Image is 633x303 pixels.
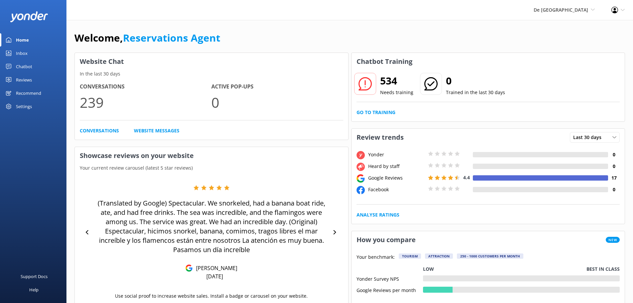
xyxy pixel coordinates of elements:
[380,73,413,89] h2: 534
[367,151,426,158] div: Yonder
[185,264,193,272] img: Google Reviews
[573,134,605,141] span: Last 30 days
[352,129,409,146] h3: Review trends
[357,287,423,293] div: Google Reviews per month
[16,86,41,100] div: Recommend
[352,231,421,248] h3: How you compare
[608,163,620,170] h4: 0
[80,127,119,134] a: Conversations
[16,60,32,73] div: Chatbot
[75,147,348,164] h3: Showcase reviews on your website
[115,292,308,300] p: Use social proof to increase website sales. Install a badge or carousel on your website.
[608,174,620,182] h4: 17
[357,275,423,281] div: Yonder Survey NPS
[586,265,620,273] p: Best in class
[16,47,28,60] div: Inbox
[534,7,588,13] span: De [GEOGRAPHIC_DATA]
[608,186,620,193] h4: 0
[211,82,343,91] h4: Active Pop-ups
[206,273,223,280] p: [DATE]
[123,31,220,45] a: Reservations Agent
[10,11,48,22] img: yonder-white-logo.png
[380,89,413,96] p: Needs training
[16,100,32,113] div: Settings
[357,253,395,261] p: Your benchmark:
[211,91,343,113] p: 0
[80,91,211,113] p: 239
[74,30,220,46] h1: Welcome,
[423,265,434,273] p: Low
[357,211,399,219] a: Analyse Ratings
[425,253,453,259] div: Attraction
[93,199,330,254] p: (Translated by Google) Spectacular. We snorkeled, had a banana boat ride, ate, and had free drink...
[357,109,395,116] a: Go to Training
[75,70,348,77] p: In the last 30 days
[457,253,523,259] div: 250 - 1000 customers per month
[367,186,426,193] div: Facebook
[352,53,417,70] h3: Chatbot Training
[75,53,348,70] h3: Website Chat
[367,163,426,170] div: Heard by staff
[193,264,237,272] p: [PERSON_NAME]
[16,33,29,47] div: Home
[606,237,620,243] span: New
[446,89,505,96] p: Trained in the last 30 days
[608,151,620,158] h4: 0
[80,82,211,91] h4: Conversations
[367,174,426,182] div: Google Reviews
[29,283,39,296] div: Help
[75,164,348,172] p: Your current review carousel (latest 5 star reviews)
[446,73,505,89] h2: 0
[134,127,179,134] a: Website Messages
[399,253,421,259] div: Tourism
[21,270,48,283] div: Support Docs
[16,73,32,86] div: Reviews
[463,174,470,181] span: 4.4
